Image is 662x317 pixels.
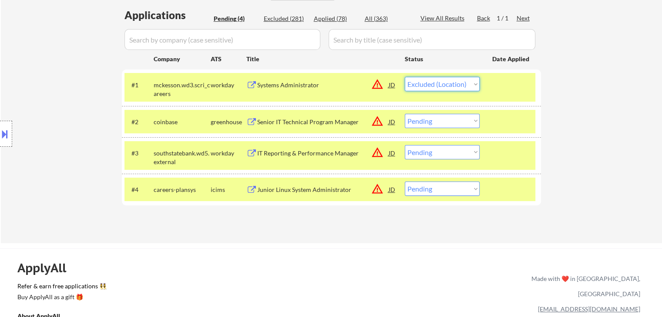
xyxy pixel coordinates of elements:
a: [EMAIL_ADDRESS][DOMAIN_NAME] [538,305,640,313]
div: Made with ❤️ in [GEOGRAPHIC_DATA], [GEOGRAPHIC_DATA] [528,271,640,301]
div: JD [388,145,397,161]
div: Back [477,14,491,23]
div: IT Reporting & Performance Manager [257,149,389,158]
div: Junior Linux System Administrator [257,185,389,194]
div: JD [388,77,397,92]
button: warning_amber [371,115,383,127]
div: coinbase [154,118,211,126]
div: Title [246,55,397,63]
div: Senior IT Technical Program Manager [257,118,389,126]
div: Date Applied [492,55,531,63]
div: ATS [211,55,246,63]
div: Buy ApplyAll as a gift 🎁 [17,294,104,300]
div: JD [388,114,397,129]
div: greenhouse [211,118,246,126]
div: Applications [124,10,211,20]
div: careers-plansys [154,185,211,194]
div: Excluded (281) [264,14,307,23]
div: JD [388,182,397,197]
div: workday [211,149,246,158]
div: mckesson.wd3.scri_careers [154,81,211,98]
div: ApplyAll [17,261,76,275]
button: warning_amber [371,183,383,195]
div: Status [405,51,480,66]
button: warning_amber [371,78,383,90]
div: Applied (78) [314,14,357,23]
input: Search by company (case sensitive) [124,29,320,50]
a: Refer & earn free applications 👯‍♀️ [17,283,349,292]
div: southstatebank.wd5.external [154,149,211,166]
div: View All Results [420,14,467,23]
div: 1 / 1 [497,14,517,23]
div: Next [517,14,531,23]
div: Systems Administrator [257,81,389,89]
div: Company [154,55,211,63]
input: Search by title (case sensitive) [329,29,535,50]
div: Pending (4) [214,14,257,23]
div: workday [211,81,246,89]
a: Buy ApplyAll as a gift 🎁 [17,292,104,303]
button: warning_amber [371,146,383,158]
div: icims [211,185,246,194]
div: All (363) [365,14,408,23]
